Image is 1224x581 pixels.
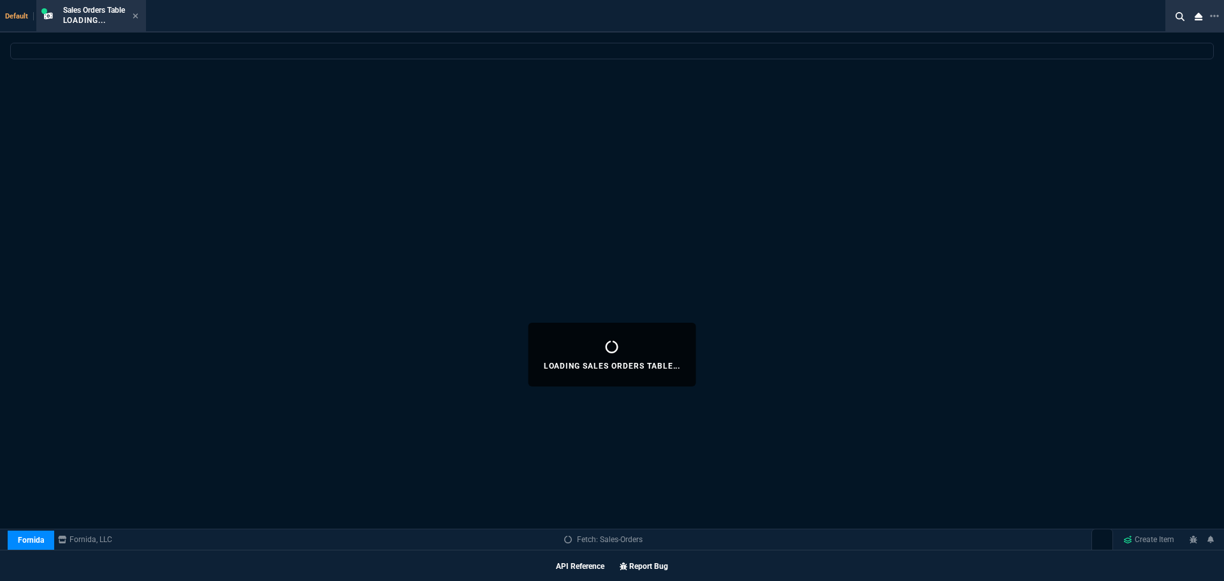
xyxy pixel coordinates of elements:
[1118,530,1179,549] a: Create Item
[63,15,125,26] p: Loading...
[1184,529,1202,550] a: REPORT A BUG
[620,562,668,571] a: Report Bug
[1170,9,1190,24] nx-icon: Search
[8,531,54,550] a: Fornida
[564,534,643,545] a: Fetch: Sales-Orders
[1190,9,1207,24] nx-icon: Close Workbench
[5,12,34,20] span: Default
[544,361,681,371] p: Loading Sales Orders Table...
[54,534,116,545] a: msbcCompanyName
[1202,529,1220,550] a: Notifications
[133,11,138,22] nx-icon: Close Tab
[556,562,604,571] a: API Reference
[1210,10,1219,22] nx-icon: Open New Tab
[63,6,125,15] span: Sales Orders Table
